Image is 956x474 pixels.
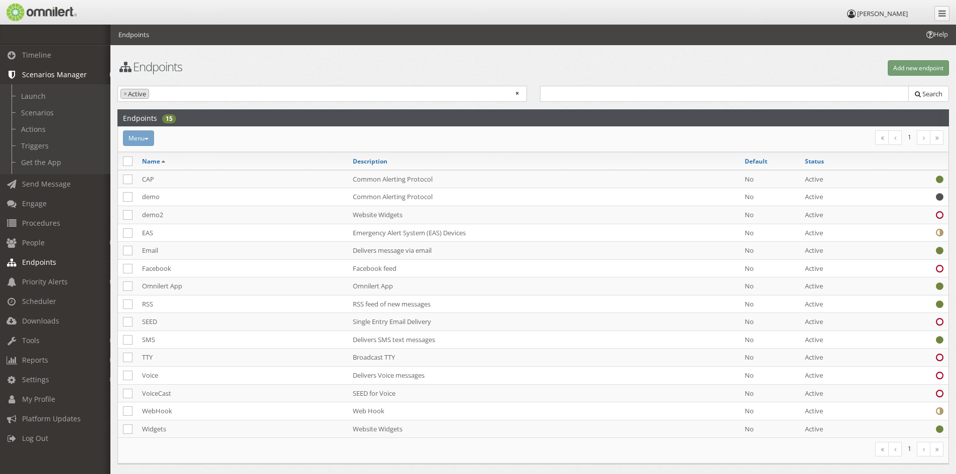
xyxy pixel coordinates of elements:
td: Facebook feed [348,259,740,277]
a: Status [805,157,824,166]
i: Missing or Invalid Caller ID. [936,372,943,379]
span: Scheduler [22,296,56,306]
td: Broadcast TTY [348,349,740,367]
i: Working properly. [936,247,943,254]
i: Working properly. [936,337,943,343]
td: Single Entry Email Delivery [348,313,740,331]
td: No [740,331,800,349]
a: Last [930,442,943,456]
a: First [875,442,889,456]
td: Active [800,384,893,402]
td: VoiceCast [137,384,348,402]
button: Add new endpoint [888,60,949,76]
i: Working properly. [936,426,943,432]
td: Delivers message via email [348,242,740,260]
span: Send Message [22,179,71,189]
td: No [740,206,800,224]
td: No [740,224,800,242]
td: Active [800,367,893,385]
i: Working properly. [936,283,943,289]
td: Active [800,188,893,206]
a: Default [745,157,767,166]
span: Procedures [22,218,60,228]
td: WebHook [137,402,348,420]
span: × [123,89,127,99]
td: Voice [137,367,348,385]
span: Remove all items [515,89,519,98]
a: Next [917,442,930,456]
span: Timeline [22,50,51,60]
td: TTY [137,349,348,367]
td: No [740,313,800,331]
td: CAP [137,170,348,188]
td: Common Alerting Protocol [348,170,740,188]
td: Active [800,402,893,420]
td: Active [800,170,893,188]
i: Missing or Invalid Caller ID. [936,354,943,361]
td: Active [800,313,893,331]
td: Active [800,259,893,277]
a: Previous [888,130,902,145]
span: Engage [22,199,47,208]
span: Settings [22,375,49,384]
i: Working properly. [936,301,943,307]
td: Active [800,295,893,313]
span: [PERSON_NAME] [857,9,908,18]
td: No [740,188,800,206]
td: SEED [137,313,348,331]
a: Last [930,130,943,145]
td: No [740,295,800,313]
td: Web Hook [348,402,740,420]
span: My Profile [22,394,55,404]
a: Name [142,157,160,166]
td: Facebook [137,259,348,277]
td: Delivers SMS text messages [348,331,740,349]
td: Common Alerting Protocol [348,188,740,206]
td: No [740,259,800,277]
li: Active [120,89,149,99]
td: Website Widgets [348,420,740,437]
td: Active [800,349,893,367]
td: No [740,277,800,295]
td: No [740,420,800,437]
h1: Endpoints [117,60,527,73]
td: demo [137,188,348,206]
td: Email [137,242,348,260]
td: No [740,367,800,385]
td: Omnilert App [137,277,348,295]
td: No [740,349,800,367]
span: Endpoints [22,257,56,267]
td: RSS [137,295,348,313]
td: Delivers Voice messages [348,367,740,385]
td: Active [800,331,893,349]
td: Widgets [137,420,348,437]
span: People [22,238,45,247]
td: Active [800,224,893,242]
a: First [875,130,889,145]
td: Website Widgets [348,206,740,224]
button: Search [908,86,949,102]
td: No [740,242,800,260]
div: 15 [162,114,176,123]
li: Endpoints [118,30,149,40]
td: Active [800,242,893,260]
img: Omnilert [5,4,77,21]
a: Previous [888,442,902,456]
td: No [740,402,800,420]
i: Missing or invalid email address(es). [936,319,943,325]
span: Search [922,89,942,98]
span: Scenarios Manager [22,70,87,79]
td: demo2 [137,206,348,224]
a: Collapse Menu [934,6,949,21]
i: Missing or Invalid Caller ID. [936,390,943,397]
span: Platform Updates [22,414,81,423]
a: Next [917,130,930,145]
td: Active [800,277,893,295]
td: Active [800,420,893,437]
td: Active [800,206,893,224]
td: Emergency Alert System (EAS) Devices [348,224,740,242]
td: SMS [137,331,348,349]
span: Downloads [22,316,59,326]
td: SEED for Voice [348,384,740,402]
span: Help [925,30,948,39]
